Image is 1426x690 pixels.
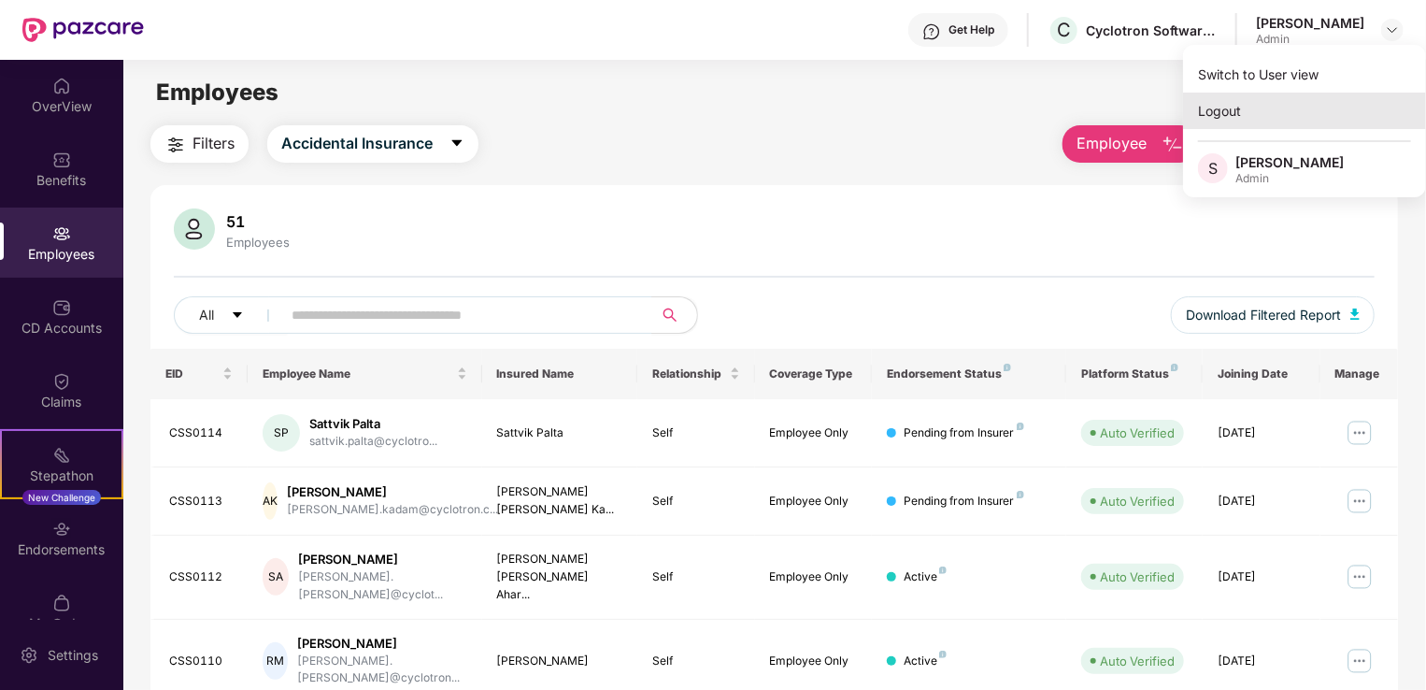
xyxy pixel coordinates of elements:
[652,568,739,586] div: Self
[887,367,1052,381] div: Endorsement Status
[948,22,994,37] div: Get Help
[482,349,638,399] th: Insured Name
[222,235,293,250] div: Employees
[770,424,857,442] div: Employee Only
[770,653,857,670] div: Employee Only
[1171,296,1375,334] button: Download Filtered Report
[770,568,857,586] div: Employee Only
[651,296,698,334] button: search
[298,568,466,604] div: [PERSON_NAME].[PERSON_NAME]@cyclot...
[169,653,233,670] div: CSS0110
[497,653,623,670] div: [PERSON_NAME]
[1017,491,1024,498] img: svg+xml;base64,PHN2ZyB4bWxucz0iaHR0cDovL3d3dy53My5vcmcvMjAwMC9zdmciIHdpZHRoPSI4IiBoZWlnaHQ9IjgiIH...
[1345,486,1375,516] img: manageButton
[1345,418,1375,448] img: manageButton
[263,558,289,596] div: SA
[1235,153,1344,171] div: [PERSON_NAME]
[309,415,437,433] div: Sattvik Palta
[298,551,466,568] div: [PERSON_NAME]
[164,134,187,156] img: svg+xml;base64,PHN2ZyB4bWxucz0iaHR0cDovL3d3dy53My5vcmcvMjAwMC9zdmciIHdpZHRoPSIyNCIgaGVpZ2h0PSIyNC...
[52,77,71,95] img: svg+xml;base64,PHN2ZyBpZD0iSG9tZSIgeG1sbnM9Imh0dHA6Ly93d3cudzMub3JnLzIwMDAvc3ZnIiB3aWR0aD0iMjAiIG...
[169,424,233,442] div: CSS0114
[1077,132,1147,155] span: Employee
[1100,652,1175,670] div: Auto Verified
[651,308,688,323] span: search
[1208,157,1218,180] span: S
[939,567,947,574] img: svg+xml;base64,PHN2ZyB4bWxucz0iaHR0cDovL3d3dy53My5vcmcvMjAwMC9zdmciIHdpZHRoPSI4IiBoZWlnaHQ9IjgiIH...
[263,367,452,381] span: Employee Name
[1385,22,1400,37] img: svg+xml;base64,PHN2ZyBpZD0iRHJvcGRvd24tMzJ4MzIiIHhtbG5zPSJodHRwOi8vd3d3LnczLm9yZy8yMDAwL3N2ZyIgd2...
[1186,305,1341,325] span: Download Filtered Report
[1171,364,1178,371] img: svg+xml;base64,PHN2ZyB4bWxucz0iaHR0cDovL3d3dy53My5vcmcvMjAwMC9zdmciIHdpZHRoPSI4IiBoZWlnaHQ9IjgiIH...
[20,646,38,665] img: svg+xml;base64,PHN2ZyBpZD0iU2V0dGluZy0yMHgyMCIgeG1sbnM9Imh0dHA6Ly93d3cudzMub3JnLzIwMDAvc3ZnIiB3aW...
[652,653,739,670] div: Self
[497,483,623,519] div: [PERSON_NAME] [PERSON_NAME] Ka...
[904,493,1024,510] div: Pending from Insurer
[1057,19,1071,41] span: C
[174,208,215,250] img: svg+xml;base64,PHN2ZyB4bWxucz0iaHR0cDovL3d3dy53My5vcmcvMjAwMC9zdmciIHhtbG5zOnhsaW5rPSJodHRwOi8vd3...
[652,424,739,442] div: Self
[52,151,71,169] img: svg+xml;base64,PHN2ZyBpZD0iQmVuZWZpdHMiIHhtbG5zPSJodHRwOi8vd3d3LnczLm9yZy8yMDAwL3N2ZyIgd2lkdGg9Ij...
[939,651,947,658] img: svg+xml;base64,PHN2ZyB4bWxucz0iaHR0cDovL3d3dy53My5vcmcvMjAwMC9zdmciIHdpZHRoPSI4IiBoZWlnaHQ9IjgiIH...
[156,79,278,106] span: Employees
[497,551,623,604] div: [PERSON_NAME] [PERSON_NAME] Ahar...
[263,482,278,520] div: AK
[1183,93,1426,129] div: Logout
[52,224,71,243] img: svg+xml;base64,PHN2ZyBpZD0iRW1wbG95ZWVzIiB4bWxucz0iaHR0cDovL3d3dy53My5vcmcvMjAwMC9zdmciIHdpZHRoPS...
[652,367,725,381] span: Relationship
[637,349,754,399] th: Relationship
[169,493,233,510] div: CSS0113
[1017,423,1024,430] img: svg+xml;base64,PHN2ZyB4bWxucz0iaHR0cDovL3d3dy53My5vcmcvMjAwMC9zdmciIHdpZHRoPSI4IiBoZWlnaHQ9IjgiIH...
[1183,56,1426,93] div: Switch to User view
[1218,493,1305,510] div: [DATE]
[22,18,144,42] img: New Pazcare Logo
[169,568,233,586] div: CSS0112
[652,493,739,510] div: Self
[287,483,498,501] div: [PERSON_NAME]
[1062,125,1198,163] button: Employee
[1256,32,1364,47] div: Admin
[281,132,433,155] span: Accidental Insurance
[1345,562,1375,592] img: manageButton
[222,212,293,231] div: 51
[165,367,219,381] span: EID
[231,309,244,323] span: caret-down
[497,424,623,442] div: Sattvik Palta
[1086,22,1217,39] div: Cyclotron Software Services LLP
[248,349,481,399] th: Employee Name
[199,305,214,325] span: All
[1235,171,1344,186] div: Admin
[1320,349,1398,399] th: Manage
[52,446,71,465] img: svg+xml;base64,PHN2ZyB4bWxucz0iaHR0cDovL3d3dy53My5vcmcvMjAwMC9zdmciIHdpZHRoPSIyMSIgaGVpZ2h0PSIyMC...
[1345,646,1375,676] img: manageButton
[297,635,467,653] div: [PERSON_NAME]
[1350,309,1360,320] img: svg+xml;base64,PHN2ZyB4bWxucz0iaHR0cDovL3d3dy53My5vcmcvMjAwMC9zdmciIHhtbG5zOnhsaW5rPSJodHRwOi8vd3...
[904,424,1024,442] div: Pending from Insurer
[1256,14,1364,32] div: [PERSON_NAME]
[755,349,872,399] th: Coverage Type
[52,298,71,317] img: svg+xml;base64,PHN2ZyBpZD0iQ0RfQWNjb3VudHMiIGRhdGEtbmFtZT0iQ0QgQWNjb3VudHMiIHhtbG5zPSJodHRwOi8vd3...
[449,136,464,152] span: caret-down
[193,132,235,155] span: Filters
[1004,364,1011,371] img: svg+xml;base64,PHN2ZyB4bWxucz0iaHR0cDovL3d3dy53My5vcmcvMjAwMC9zdmciIHdpZHRoPSI4IiBoZWlnaHQ9IjgiIH...
[22,490,101,505] div: New Challenge
[263,642,287,680] div: RM
[1162,134,1184,156] img: svg+xml;base64,PHN2ZyB4bWxucz0iaHR0cDovL3d3dy53My5vcmcvMjAwMC9zdmciIHhtbG5zOnhsaW5rPSJodHRwOi8vd3...
[267,125,478,163] button: Accidental Insurancecaret-down
[52,372,71,391] img: svg+xml;base64,PHN2ZyBpZD0iQ2xhaW0iIHhtbG5zPSJodHRwOi8vd3d3LnczLm9yZy8yMDAwL3N2ZyIgd2lkdGg9IjIwIi...
[1218,424,1305,442] div: [DATE]
[263,414,300,452] div: SP
[174,296,288,334] button: Allcaret-down
[904,568,947,586] div: Active
[1218,653,1305,670] div: [DATE]
[1203,349,1319,399] th: Joining Date
[922,22,941,41] img: svg+xml;base64,PHN2ZyBpZD0iSGVscC0zMngzMiIgeG1sbnM9Imh0dHA6Ly93d3cudzMub3JnLzIwMDAvc3ZnIiB3aWR0aD...
[1100,492,1175,510] div: Auto Verified
[297,653,467,688] div: [PERSON_NAME].[PERSON_NAME]@cyclotron...
[150,349,248,399] th: EID
[52,594,71,612] img: svg+xml;base64,PHN2ZyBpZD0iTXlfT3JkZXJzIiBkYXRhLW5hbWU9Ik15IE9yZGVycyIgeG1sbnM9Imh0dHA6Ly93d3cudz...
[1100,568,1175,586] div: Auto Verified
[52,520,71,539] img: svg+xml;base64,PHN2ZyBpZD0iRW5kb3JzZW1lbnRzIiB4bWxucz0iaHR0cDovL3d3dy53My5vcmcvMjAwMC9zdmciIHdpZH...
[2,467,121,485] div: Stepathon
[150,125,249,163] button: Filters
